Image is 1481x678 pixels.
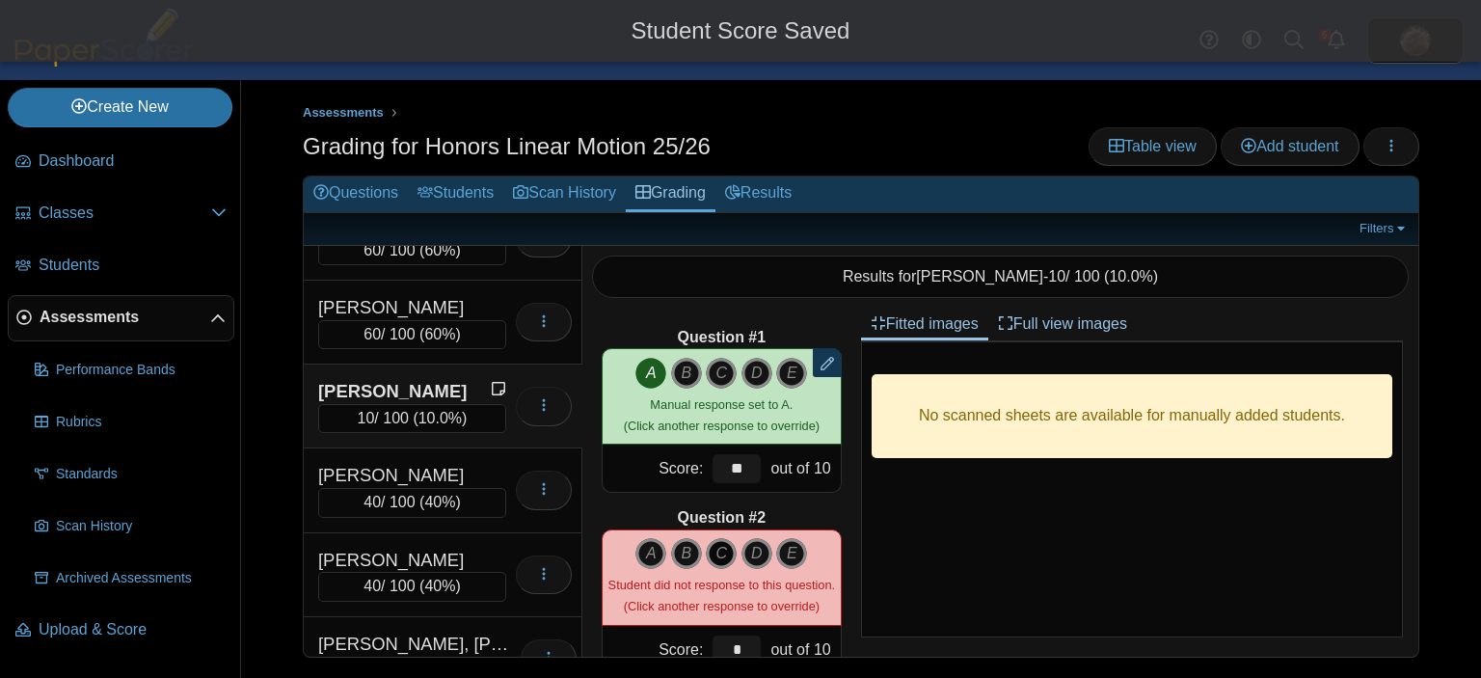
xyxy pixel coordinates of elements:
[298,101,389,125] a: Assessments
[40,307,210,328] span: Assessments
[766,626,840,673] div: out of 10
[27,347,234,393] a: Performance Bands
[408,176,503,212] a: Students
[671,538,702,569] i: B
[303,130,711,163] h1: Grading for Honors Linear Motion 25/26
[503,176,626,212] a: Scan History
[303,105,384,120] span: Assessments
[424,242,455,258] span: 60%
[608,578,835,613] small: (Click another response to override)
[39,255,227,276] span: Students
[364,494,381,510] span: 40
[592,256,1409,298] div: Results for - / 100 ( )
[364,578,381,594] span: 40
[608,578,835,592] span: Student did not response to this question.
[706,358,737,389] i: C
[8,191,234,237] a: Classes
[988,308,1137,340] a: Full view images
[8,608,234,654] a: Upload & Score
[8,295,234,341] a: Assessments
[1109,268,1152,285] span: 10.0%
[418,410,462,426] span: 10.0%
[364,326,381,342] span: 60
[8,88,232,126] a: Create New
[364,242,381,258] span: 60
[424,578,455,594] span: 40%
[671,358,702,389] i: B
[650,397,793,412] span: Manual response set to A.
[39,203,211,224] span: Classes
[741,538,772,569] i: D
[56,413,227,432] span: Rubrics
[603,445,708,492] div: Score:
[39,619,227,640] span: Upload & Score
[603,626,708,673] div: Score:
[318,488,506,517] div: / 100 ( )
[635,538,666,569] i: A
[861,308,988,340] a: Fitted images
[318,632,511,657] div: [PERSON_NAME], [PERSON_NAME]
[27,556,234,602] a: Archived Assessments
[27,503,234,550] a: Scan History
[39,150,227,172] span: Dashboard
[715,176,801,212] a: Results
[358,410,375,426] span: 10
[1355,219,1414,238] a: Filters
[8,139,234,185] a: Dashboard
[766,445,840,492] div: out of 10
[318,548,506,573] div: [PERSON_NAME]
[318,320,506,349] div: / 100 ( )
[8,53,201,69] a: PaperScorer
[27,399,234,446] a: Rubrics
[304,176,408,212] a: Questions
[635,358,666,389] i: A
[56,517,227,536] span: Scan History
[1221,127,1359,166] a: Add student
[626,176,715,212] a: Grading
[318,236,506,265] div: / 100 ( )
[318,463,506,488] div: [PERSON_NAME]
[318,295,506,320] div: [PERSON_NAME]
[1089,127,1217,166] a: Table view
[27,451,234,498] a: Standards
[318,404,506,433] div: / 100 ( )
[318,572,506,601] div: / 100 ( )
[872,374,1392,458] div: No scanned sheets are available for manually added students.
[916,268,1043,285] span: [PERSON_NAME]
[1109,138,1197,154] span: Table view
[678,507,767,529] b: Question #2
[776,538,807,569] i: E
[56,465,227,484] span: Standards
[1241,138,1338,154] span: Add student
[56,361,227,380] span: Performance Bands
[741,358,772,389] i: D
[776,358,807,389] i: E
[678,327,767,348] b: Question #1
[56,569,227,588] span: Archived Assessments
[318,379,491,404] div: [PERSON_NAME]
[1048,268,1065,285] span: 10
[706,538,737,569] i: C
[14,14,1467,47] div: Student Score Saved
[424,326,455,342] span: 60%
[624,397,820,433] small: (Click another response to override)
[8,243,234,289] a: Students
[424,494,455,510] span: 40%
